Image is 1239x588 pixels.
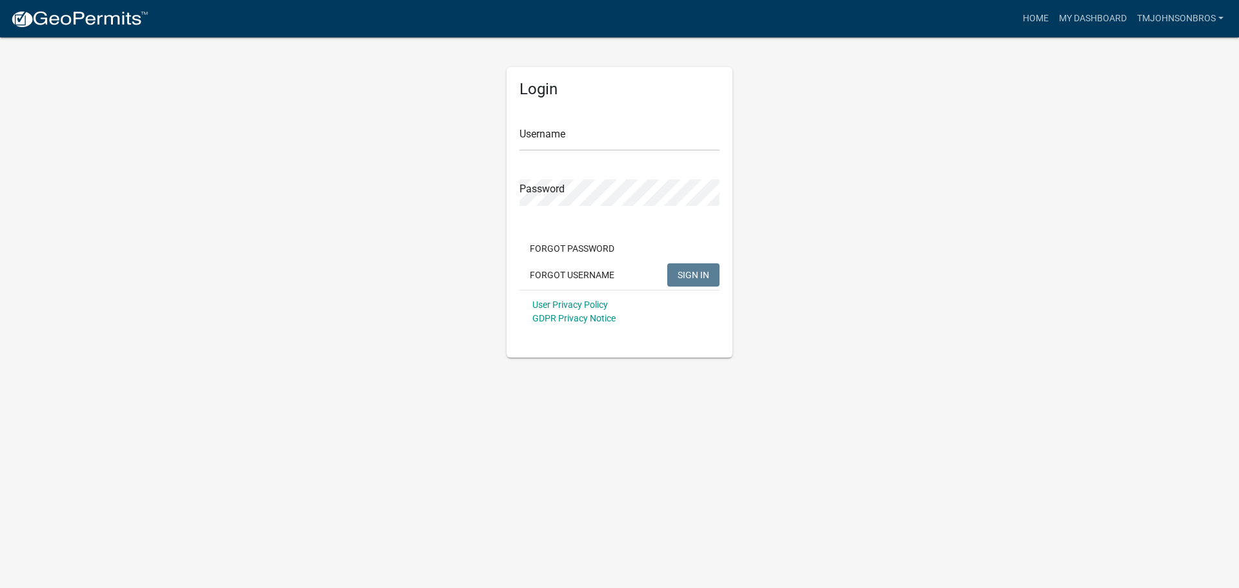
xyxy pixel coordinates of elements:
[1018,6,1054,31] a: Home
[532,313,616,323] a: GDPR Privacy Notice
[678,269,709,279] span: SIGN IN
[519,263,625,287] button: Forgot Username
[667,263,720,287] button: SIGN IN
[1054,6,1132,31] a: My Dashboard
[532,299,608,310] a: User Privacy Policy
[519,80,720,99] h5: Login
[519,237,625,260] button: Forgot Password
[1132,6,1229,31] a: TMJohnsonBros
